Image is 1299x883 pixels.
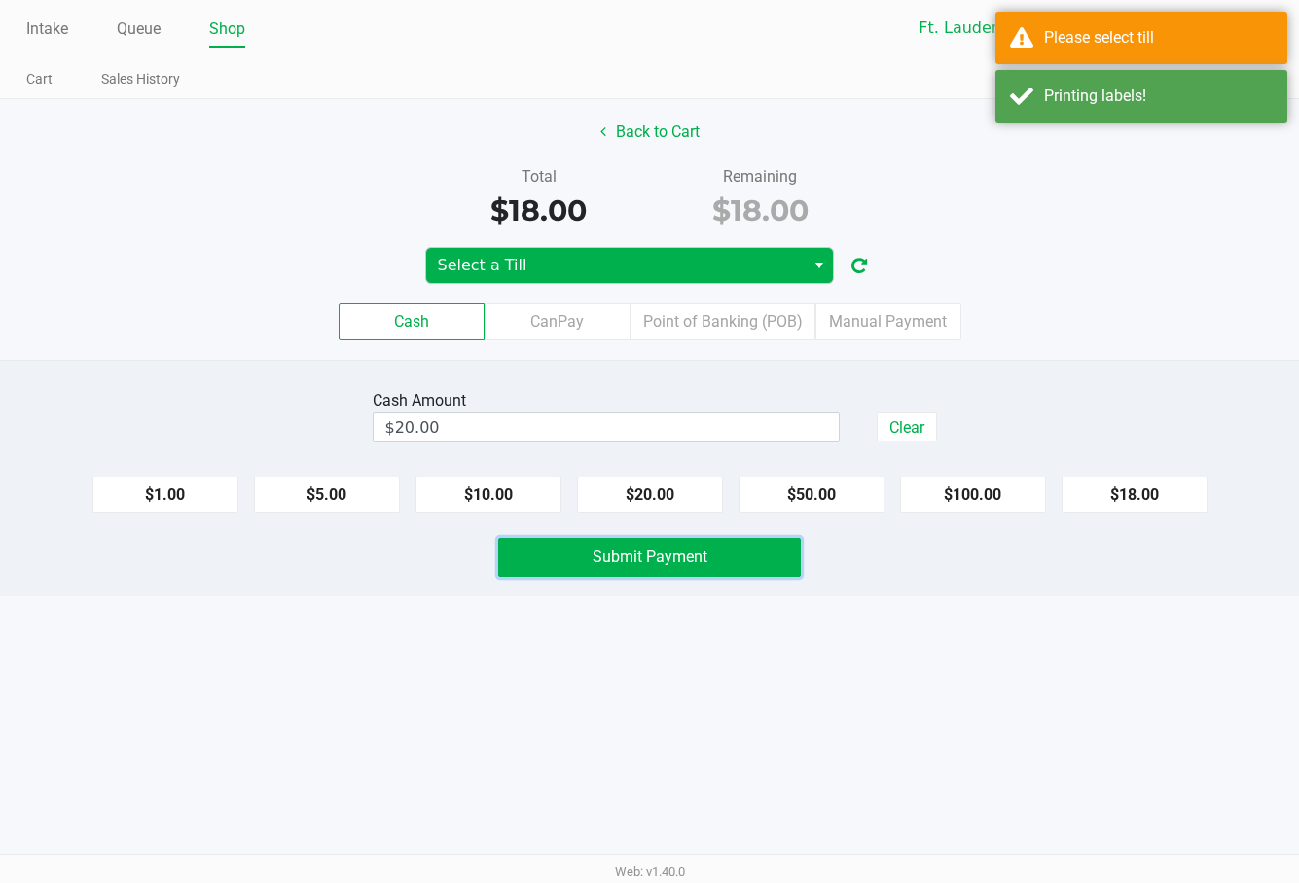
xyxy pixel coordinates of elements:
[443,165,635,189] div: Total
[593,547,707,566] span: Submit Payment
[415,477,561,513] button: $10.00
[631,303,815,340] label: Point of Banking (POB)
[1062,477,1208,513] button: $18.00
[498,538,801,577] button: Submit Payment
[373,389,474,412] div: Cash Amount
[1161,68,1209,91] button: Logout
[101,67,180,91] a: Sales History
[1044,26,1273,50] div: Please select till
[92,477,238,513] button: $1.00
[877,412,937,441] button: Clear
[615,865,685,879] span: Web: v1.40.0
[209,16,245,43] a: Shop
[805,248,833,283] button: Select
[577,477,723,513] button: $20.00
[665,189,857,232] div: $18.00
[1041,68,1130,91] button: Open Drawer
[588,114,712,151] button: Back to Cart
[485,303,631,340] label: CanPay
[900,477,1046,513] button: $100.00
[1120,11,1148,46] button: Select
[254,477,400,513] button: $5.00
[815,303,961,340] label: Manual Payment
[339,303,485,340] label: Cash
[26,67,53,91] a: Cart
[117,16,161,43] a: Queue
[443,189,635,232] div: $18.00
[665,165,857,189] div: Remaining
[26,16,68,43] a: Intake
[438,254,793,277] span: Select a Till
[739,477,884,513] button: $50.00
[1044,85,1273,108] div: Printing labels!
[919,17,1108,40] span: Ft. Lauderdale WC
